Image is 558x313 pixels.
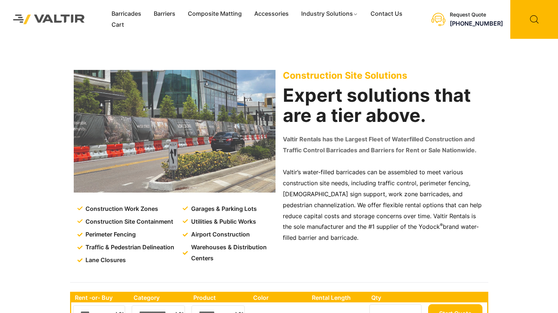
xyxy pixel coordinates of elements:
a: Barricades [105,8,147,19]
a: Industry Solutions [295,8,364,19]
span: Garages & Parking Lots [189,204,257,215]
th: Rental Length [308,293,368,302]
span: Lane Closures [84,255,126,266]
img: Valtir Rentals [6,7,92,31]
th: Product [190,293,249,302]
th: Color [249,293,309,302]
span: Traffic & Pedestrian Delineation [84,242,174,253]
span: Construction Site Containment [84,216,173,227]
a: Barriers [147,8,182,19]
div: Request Quote [450,12,503,18]
a: Cart [105,19,130,30]
sup: ® [440,222,443,228]
span: Airport Construction [189,229,250,240]
th: Qty [368,293,426,302]
a: Contact Us [364,8,409,19]
p: Valtir Rentals has the Largest Fleet of Waterfilled Construction and Traffic Control Barricades a... [283,134,485,156]
th: Rent -or- Buy [71,293,130,302]
p: Construction Site Solutions [283,70,485,81]
h2: Expert solutions that are a tier above. [283,85,485,126]
a: Accessories [248,8,295,19]
a: Composite Matting [182,8,248,19]
span: Construction Work Zones [84,204,158,215]
th: Category [130,293,190,302]
span: Perimeter Fencing [84,229,136,240]
span: Utilities & Public Works [189,216,256,227]
p: Valtir’s water-filled barricades can be assembled to meet various construction site needs, includ... [283,167,485,243]
span: Warehouses & Distribution Centers [189,242,277,264]
a: [PHONE_NUMBER] [450,20,503,27]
